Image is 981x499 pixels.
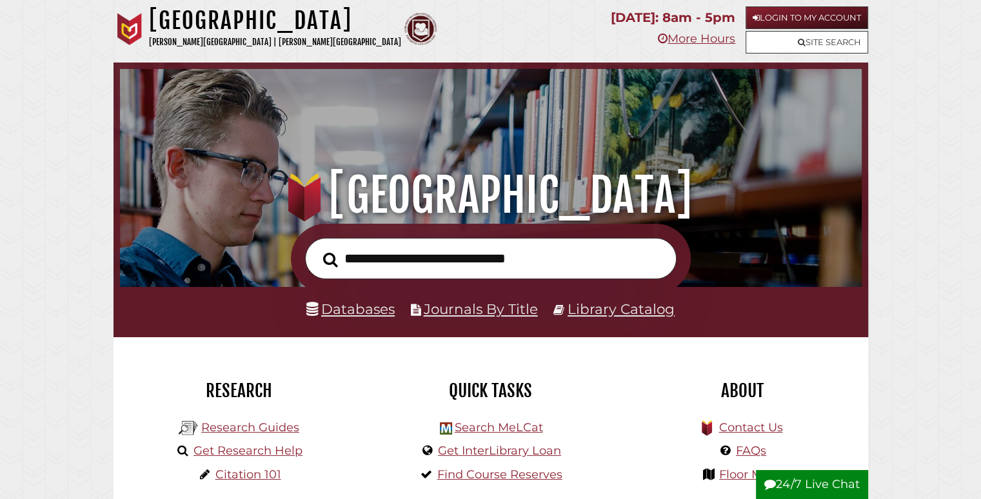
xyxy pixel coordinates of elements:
h2: Quick Tasks [375,380,607,402]
button: Search [317,248,344,271]
i: Search [323,251,338,267]
img: Calvin University [114,13,146,45]
a: Get Research Help [193,444,302,458]
h2: Research [123,380,355,402]
p: [DATE]: 8am - 5pm [611,6,735,29]
a: Login to My Account [746,6,868,29]
a: Search MeLCat [454,420,542,435]
img: Calvin Theological Seminary [404,13,437,45]
a: Journals By Title [424,300,538,317]
a: Citation 101 [215,467,281,482]
a: Databases [306,300,395,317]
h1: [GEOGRAPHIC_DATA] [134,167,846,224]
a: Site Search [746,31,868,54]
a: Find Course Reserves [437,467,562,482]
a: More Hours [658,32,735,46]
a: Get InterLibrary Loan [438,444,561,458]
a: Library Catalog [568,300,675,317]
a: Floor Maps [719,467,783,482]
p: [PERSON_NAME][GEOGRAPHIC_DATA] | [PERSON_NAME][GEOGRAPHIC_DATA] [149,35,401,50]
img: Hekman Library Logo [179,418,198,438]
h1: [GEOGRAPHIC_DATA] [149,6,401,35]
a: Research Guides [201,420,299,435]
h2: About [626,380,858,402]
a: FAQs [736,444,766,458]
a: Contact Us [718,420,782,435]
img: Hekman Library Logo [440,422,452,435]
